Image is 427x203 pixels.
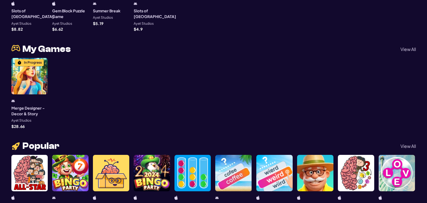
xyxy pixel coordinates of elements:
p: $ 8.82 [11,27,23,31]
img: ios [93,196,96,200]
img: ios [297,196,301,200]
img: ios [11,2,15,6]
img: ios [174,196,178,200]
img: ios [134,196,137,200]
p: Ayet Studios [11,22,31,25]
p: Ayet Studios [52,22,72,25]
img: android [134,2,137,6]
p: $ 6.62 [52,27,63,31]
h3: Slots of [GEOGRAPHIC_DATA] [11,8,54,20]
img: ios [256,196,260,200]
p: View All [400,144,416,148]
img: money [11,45,20,53]
p: View All [400,47,416,51]
p: $ 5.19 [93,22,103,25]
img: ios [338,196,341,200]
p: Ayet Studios [134,22,154,25]
img: android [93,2,96,6]
img: ios [11,196,15,200]
img: In Progress [17,60,22,65]
img: android [52,196,56,200]
h3: Slots of [GEOGRAPHIC_DATA] [134,8,176,20]
img: ios [379,196,382,200]
img: ios [52,2,56,6]
span: Popular [22,142,59,150]
div: In Progress [24,61,42,64]
p: Ayet Studios [93,16,113,19]
h3: Gem Block Puzzle Game [52,8,88,20]
img: android [215,196,219,200]
span: My Games [22,45,71,54]
img: rocket [11,142,20,151]
p: $ 4.9 [134,27,143,31]
img: android [11,99,15,103]
h3: Summer Break [93,8,120,14]
p: $ 28.66 [11,124,25,128]
p: Ayet Studios [11,119,31,122]
h3: Merge Designer - Decor & Story [11,105,48,117]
